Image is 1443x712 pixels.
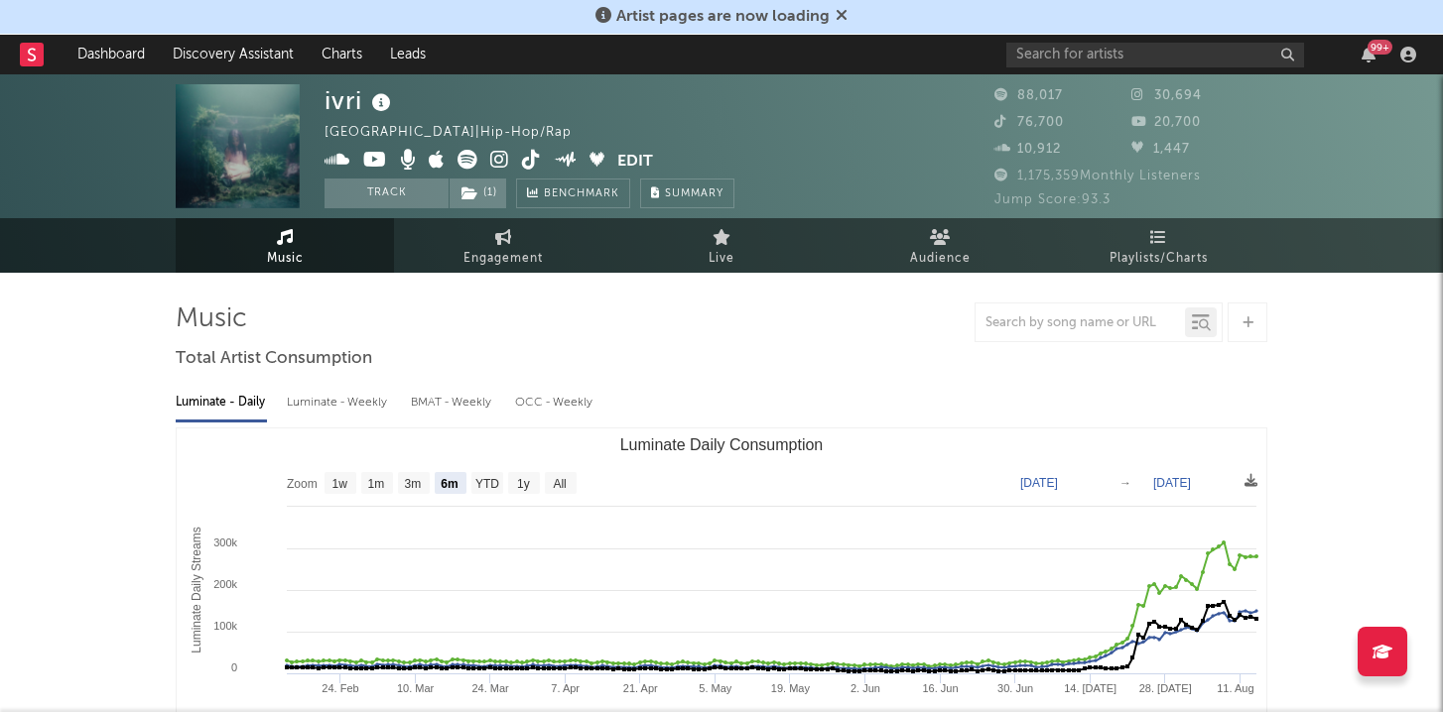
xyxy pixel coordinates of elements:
text: 24. Feb [322,682,358,694]
text: → [1119,476,1131,490]
button: Summary [640,178,734,208]
text: 11. Aug [1217,682,1253,694]
span: Jump Score: 93.3 [994,193,1111,206]
text: 14. [DATE] [1064,682,1116,694]
span: Playlists/Charts [1110,247,1208,271]
text: Luminate Daily Consumption [620,436,824,453]
text: 300k [213,536,237,548]
text: 1m [368,477,385,491]
span: ( 1 ) [449,178,507,208]
text: 0 [231,661,237,673]
a: Live [612,218,831,273]
a: Leads [376,35,440,74]
button: Track [325,178,449,208]
input: Search by song name or URL [976,315,1185,331]
a: Dashboard [64,35,159,74]
span: Benchmark [544,182,619,206]
a: Playlists/Charts [1049,218,1267,273]
button: Edit [617,150,653,175]
span: 76,700 [994,116,1064,129]
span: 20,700 [1131,116,1201,129]
text: 28. [DATE] [1139,682,1192,694]
span: Dismiss [836,9,848,25]
text: 16. Jun [922,682,958,694]
div: OCC - Weekly [515,386,594,419]
span: Audience [910,247,971,271]
span: 1,447 [1131,143,1190,156]
a: Charts [308,35,376,74]
text: [DATE] [1153,476,1191,490]
button: 99+ [1362,47,1376,62]
input: Search for artists [1006,43,1304,67]
a: Benchmark [516,178,630,208]
text: 1w [332,477,348,491]
div: 99 + [1368,40,1392,55]
div: [GEOGRAPHIC_DATA] | Hip-Hop/Rap [325,121,594,145]
text: 1y [517,477,530,491]
text: 30. Jun [997,682,1033,694]
span: 88,017 [994,89,1063,102]
text: [DATE] [1020,476,1058,490]
text: 10. Mar [397,682,435,694]
a: Audience [831,218,1049,273]
a: Engagement [394,218,612,273]
text: 100k [213,620,237,632]
text: 24. Mar [471,682,509,694]
button: (1) [450,178,506,208]
span: 30,694 [1131,89,1202,102]
text: 3m [405,477,422,491]
span: Engagement [463,247,543,271]
text: 19. May [771,682,811,694]
span: Total Artist Consumption [176,347,372,371]
a: Discovery Assistant [159,35,308,74]
text: 21. Apr [623,682,658,694]
text: 5. May [699,682,732,694]
text: All [553,477,566,491]
span: 1,175,359 Monthly Listeners [994,170,1201,182]
a: Music [176,218,394,273]
span: Live [709,247,734,271]
text: Zoom [287,477,318,491]
span: Artist pages are now loading [616,9,830,25]
text: Luminate Daily Streams [190,527,203,653]
span: Summary [665,188,723,199]
div: BMAT - Weekly [411,386,495,419]
div: ivri [325,84,396,117]
div: Luminate - Weekly [287,386,391,419]
text: 2. Jun [851,682,880,694]
text: YTD [475,477,499,491]
text: 200k [213,578,237,590]
text: 7. Apr [551,682,580,694]
text: 6m [441,477,458,491]
span: Music [267,247,304,271]
span: 10,912 [994,143,1061,156]
div: Luminate - Daily [176,386,267,419]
